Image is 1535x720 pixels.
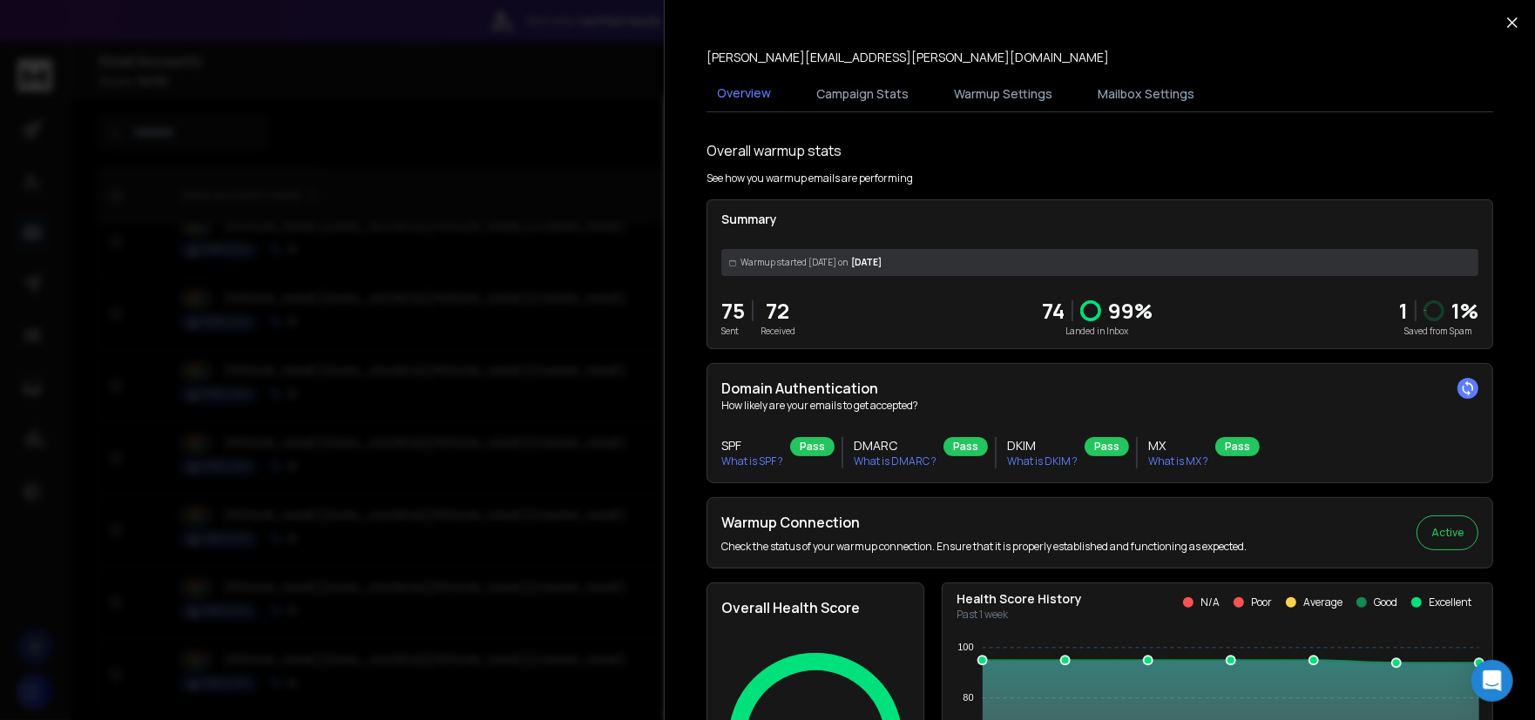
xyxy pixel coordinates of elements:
p: Health Score History [957,590,1082,608]
button: Campaign Stats [806,75,919,113]
p: Summary [721,211,1478,228]
div: Pass [790,437,835,456]
p: Past 1 week [957,608,1082,622]
p: 74 [1042,297,1065,325]
button: Mailbox Settings [1087,75,1205,113]
p: See how you warmup emails are performing [707,172,913,185]
p: What is SPF ? [721,454,783,468]
h2: Domain Authentication [721,378,1478,399]
div: Open Intercom Messenger [1471,660,1513,702]
p: 75 [721,297,745,325]
p: Sent [721,325,745,338]
p: Received [761,325,795,338]
p: N/A [1200,596,1220,609]
p: How likely are your emails to get accepted? [721,399,1478,413]
p: [PERSON_NAME][EMAIL_ADDRESS][PERSON_NAME][DOMAIN_NAME] [707,49,1109,66]
p: Landed in Inbox [1042,325,1153,338]
tspan: 100 [957,643,973,653]
h2: Warmup Connection [721,512,1247,533]
button: Active [1417,515,1478,550]
div: Pass [1085,437,1129,456]
tspan: 80 [963,692,973,703]
p: 99 % [1108,297,1153,325]
h2: Overall Health Score [721,597,910,618]
div: [DATE] [721,249,1478,276]
button: Warmup Settings [943,75,1063,113]
h3: MX [1148,437,1208,454]
h3: DMARC [854,437,937,454]
p: Poor [1251,596,1272,609]
strong: 1 [1399,296,1408,325]
p: 1 % [1451,297,1478,325]
p: Average [1303,596,1342,609]
p: Check the status of your warmup connection. Ensure that it is properly established and functionin... [721,540,1247,554]
p: Excellent [1429,596,1471,609]
div: Pass [1215,437,1260,456]
p: What is MX ? [1148,454,1208,468]
div: Pass [943,437,988,456]
p: What is DMARC ? [854,454,937,468]
p: 72 [761,297,795,325]
h3: SPF [721,437,783,454]
button: Overview [707,74,781,114]
span: Warmup started [DATE] on [740,256,848,269]
h3: DKIM [1007,437,1078,454]
h1: Overall warmup stats [707,140,842,161]
p: Saved from Spam [1399,325,1478,338]
p: What is DKIM ? [1007,454,1078,468]
p: Good [1374,596,1397,609]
